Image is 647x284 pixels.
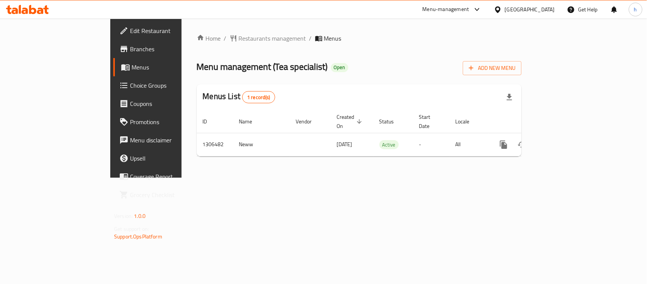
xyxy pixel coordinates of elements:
[500,88,519,106] div: Export file
[309,34,312,43] li: /
[224,34,227,43] li: /
[130,172,212,181] span: Coverage Report
[296,117,322,126] span: Vendor
[456,117,479,126] span: Locale
[489,110,573,133] th: Actions
[130,26,212,35] span: Edit Restaurant
[379,117,404,126] span: Status
[114,232,162,241] a: Support.OpsPlatform
[243,94,275,101] span: 1 record(s)
[337,112,364,131] span: Created On
[113,40,218,58] a: Branches
[242,91,275,103] div: Total records count
[230,34,306,43] a: Restaurants management
[469,63,515,73] span: Add New Menu
[203,91,275,103] h2: Menus List
[495,136,513,154] button: more
[134,211,146,221] span: 1.0.0
[113,186,218,204] a: Grocery Checklist
[113,58,218,76] a: Menus
[113,149,218,167] a: Upsell
[450,133,489,156] td: All
[324,34,342,43] span: Menus
[114,211,133,221] span: Version:
[463,61,522,75] button: Add New Menu
[130,44,212,54] span: Branches
[130,117,212,126] span: Promotions
[113,76,218,95] a: Choice Groups
[113,95,218,113] a: Coupons
[132,63,212,72] span: Menus
[130,190,212,199] span: Grocery Checklist
[113,22,218,40] a: Edit Restaurant
[513,136,531,154] button: Change Status
[197,110,573,156] table: enhanced table
[419,112,440,131] span: Start Date
[203,117,217,126] span: ID
[239,117,262,126] span: Name
[130,136,212,145] span: Menu disclaimer
[113,167,218,186] a: Coverage Report
[423,5,469,14] div: Menu-management
[505,5,555,14] div: [GEOGRAPHIC_DATA]
[233,133,290,156] td: Neww
[114,224,149,234] span: Get support on:
[113,113,218,131] a: Promotions
[379,140,399,149] span: Active
[130,99,212,108] span: Coupons
[337,139,352,149] span: [DATE]
[113,131,218,149] a: Menu disclaimer
[413,133,450,156] td: -
[197,34,522,43] nav: breadcrumb
[331,64,348,71] span: Open
[239,34,306,43] span: Restaurants management
[197,58,328,75] span: Menu management ( Tea specialist )
[634,5,637,14] span: h
[331,63,348,72] div: Open
[130,154,212,163] span: Upsell
[130,81,212,90] span: Choice Groups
